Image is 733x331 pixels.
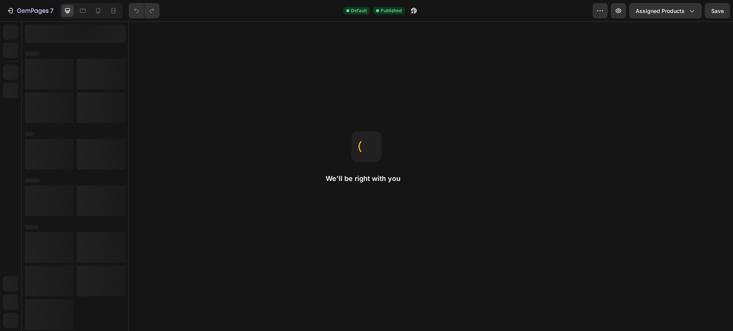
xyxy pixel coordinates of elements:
button: Assigned Products [629,3,702,18]
span: Save [711,8,724,14]
span: Assigned Products [636,7,685,15]
button: Save [705,3,730,18]
div: Undo/Redo [129,3,160,18]
span: Published [381,7,402,14]
h2: We'll be right with you [326,174,407,183]
span: Default [351,7,367,14]
p: 7 [50,6,53,15]
button: 7 [3,3,57,18]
